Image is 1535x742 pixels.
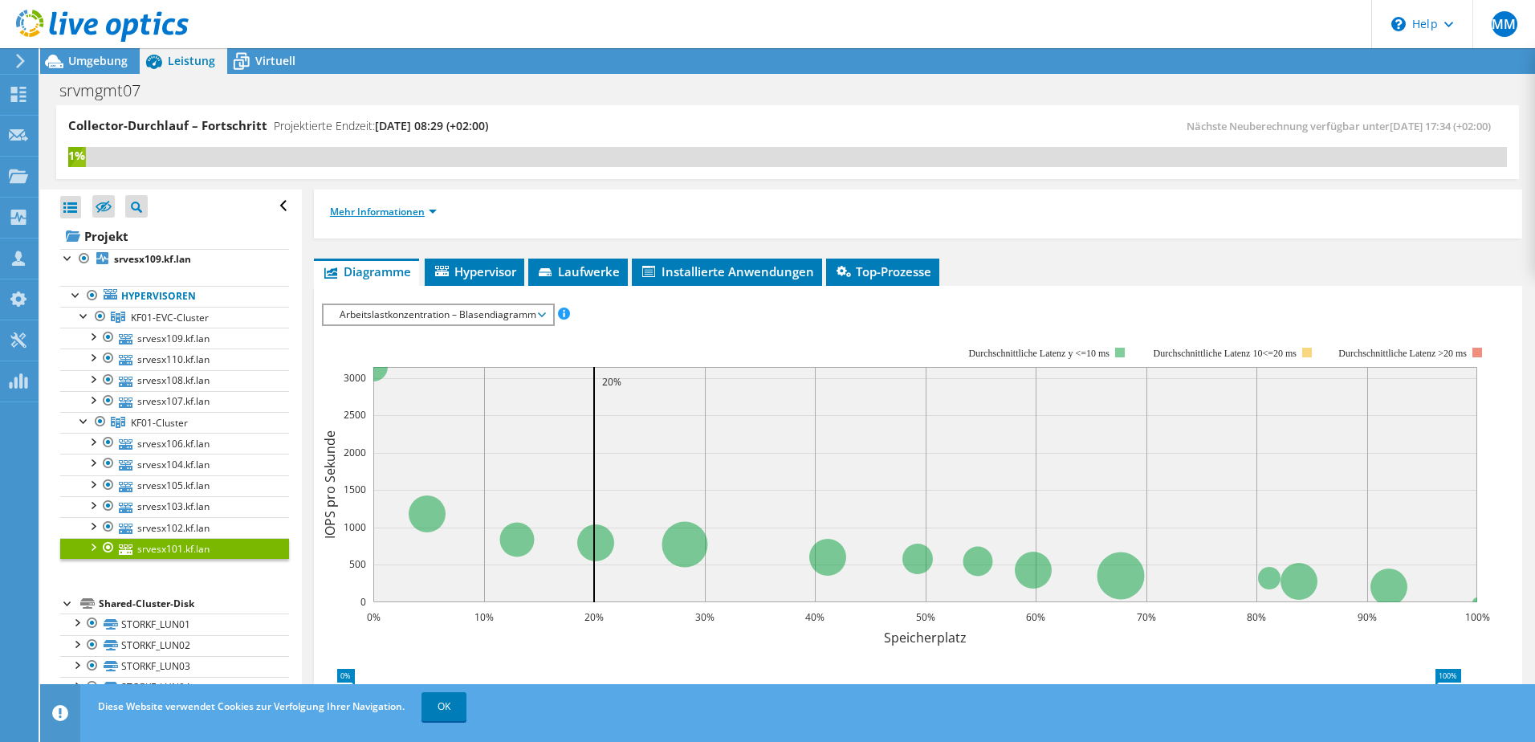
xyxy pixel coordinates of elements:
[602,375,621,389] text: 20%
[1464,610,1489,624] text: 100%
[584,610,604,624] text: 20%
[60,517,289,538] a: srvesx102.kf.lan
[60,307,289,328] a: KF01-EVC-Cluster
[60,538,289,559] a: srvesx101.kf.lan
[344,520,366,534] text: 1000
[131,416,188,430] span: KF01-Cluster
[344,483,366,496] text: 1500
[1390,119,1491,133] span: [DATE] 17:34 (+02:00)
[68,147,86,165] div: 1%
[375,118,488,133] span: [DATE] 08:29 (+02:00)
[1026,610,1045,624] text: 60%
[321,430,339,539] text: IOPS pro Sekunde
[916,610,935,624] text: 50%
[60,370,289,391] a: srvesx108.kf.lan
[168,53,215,68] span: Leistung
[695,610,715,624] text: 30%
[1153,348,1297,359] tspan: Durchschnittliche Latenz 10<=20 ms
[60,614,289,634] a: STORKF_LUN01
[1338,348,1467,359] text: Durchschnittliche Latenz >20 ms
[52,82,165,100] h1: srvmgmt07
[366,610,380,624] text: 0%
[60,249,289,270] a: srvesx109.kf.lan
[68,53,128,68] span: Umgebung
[474,610,494,624] text: 10%
[884,629,967,646] text: Speicherplatz
[60,635,289,656] a: STORKF_LUN02
[60,677,289,698] a: STORKF_LUN04
[1358,610,1377,624] text: 90%
[1137,610,1156,624] text: 70%
[421,692,466,721] a: OK
[1492,11,1517,37] span: MM
[60,656,289,677] a: STORKF_LUN03
[255,53,295,68] span: Virtuell
[60,349,289,369] a: srvesx110.kf.lan
[344,408,366,422] text: 2500
[1247,610,1266,624] text: 80%
[349,557,366,571] text: 500
[433,263,516,279] span: Hypervisor
[60,328,289,349] a: srvesx109.kf.lan
[536,263,620,279] span: Laufwerke
[330,205,437,218] a: Mehr Informationen
[805,610,825,624] text: 40%
[60,223,289,249] a: Projekt
[99,594,289,614] div: Shared-Cluster-Disk
[322,263,411,279] span: Diagramme
[1187,119,1499,133] span: Nächste Neuberechnung verfügbar unter
[640,263,814,279] span: Installierte Anwendungen
[834,263,931,279] span: Top-Prozesse
[968,348,1110,359] tspan: Durchschnittliche Latenz y <=10 ms
[1391,17,1406,31] svg: \n
[344,446,366,459] text: 2000
[60,391,289,412] a: srvesx107.kf.lan
[60,286,289,307] a: Hypervisoren
[60,433,289,454] a: srvesx106.kf.lan
[114,252,191,266] b: srvesx109.kf.lan
[332,305,544,324] span: Arbeitslastkonzentration – Blasendiagramm
[360,595,366,609] text: 0
[344,371,366,385] text: 3000
[60,475,289,496] a: srvesx105.kf.lan
[131,311,209,324] span: KF01-EVC-Cluster
[60,412,289,433] a: KF01-Cluster
[98,699,405,713] span: Diese Website verwendet Cookies zur Verfolgung Ihrer Navigation.
[274,117,488,135] h4: Projektierte Endzeit:
[60,496,289,517] a: srvesx103.kf.lan
[60,454,289,475] a: srvesx104.kf.lan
